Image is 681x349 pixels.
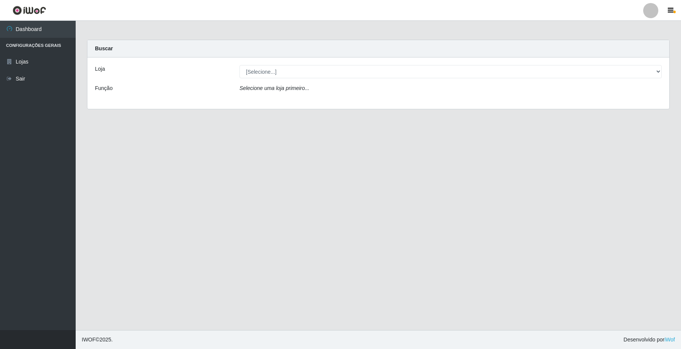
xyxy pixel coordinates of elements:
strong: Buscar [95,45,113,51]
span: IWOF [82,337,96,343]
label: Função [95,84,113,92]
label: Loja [95,65,105,73]
a: iWof [664,337,675,343]
span: Desenvolvido por [623,336,675,344]
img: CoreUI Logo [12,6,46,15]
span: © 2025 . [82,336,113,344]
i: Selecione uma loja primeiro... [239,85,309,91]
